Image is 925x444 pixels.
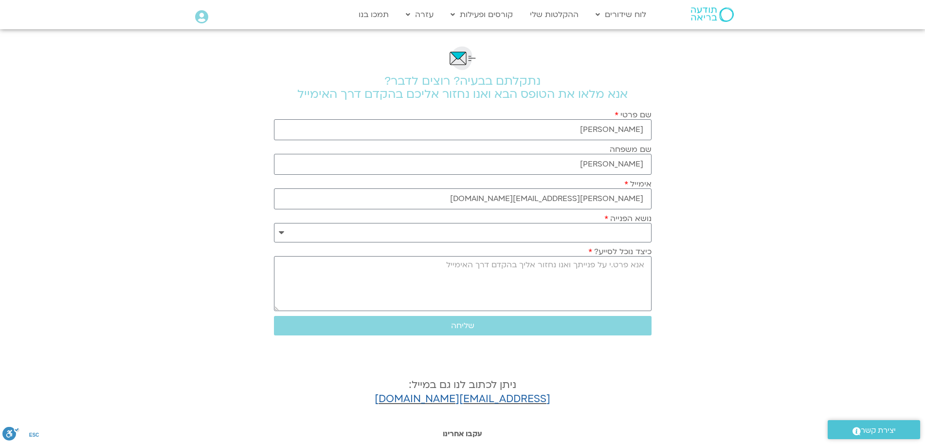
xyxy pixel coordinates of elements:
[691,7,734,22] img: תודעה בריאה
[591,5,651,24] a: לוח שידורים
[274,119,652,140] input: שם פרטי
[274,316,652,335] button: שליחה
[274,74,652,101] h2: נתקלתם בבעיה? רוצים לדבר? אנא מלאו את הטופס הבא ואנו נחזור אליכם בהקדם דרך האימייל
[354,5,394,24] a: תמכו בנו
[610,145,652,154] label: שם משפחה
[375,392,550,406] a: [EMAIL_ADDRESS][DOMAIN_NAME]
[274,111,652,340] form: טופס חדש
[861,424,896,437] span: יצירת קשר
[525,5,583,24] a: ההקלטות שלי
[615,111,652,119] label: שם פרטי
[274,188,652,209] input: אימייל
[451,321,474,330] span: שליחה
[828,420,920,439] a: יצירת קשר
[446,5,518,24] a: קורסים ופעילות
[401,5,438,24] a: עזרה
[588,247,652,256] label: כיצד נוכל לסייע?
[274,154,652,175] input: שם משפחה
[279,429,647,439] h3: עקבו אחרינו
[624,180,652,188] label: אימייל
[604,214,652,223] label: נושא הפנייה
[274,378,652,407] h4: ניתן לכתוב לנו גם במייל:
